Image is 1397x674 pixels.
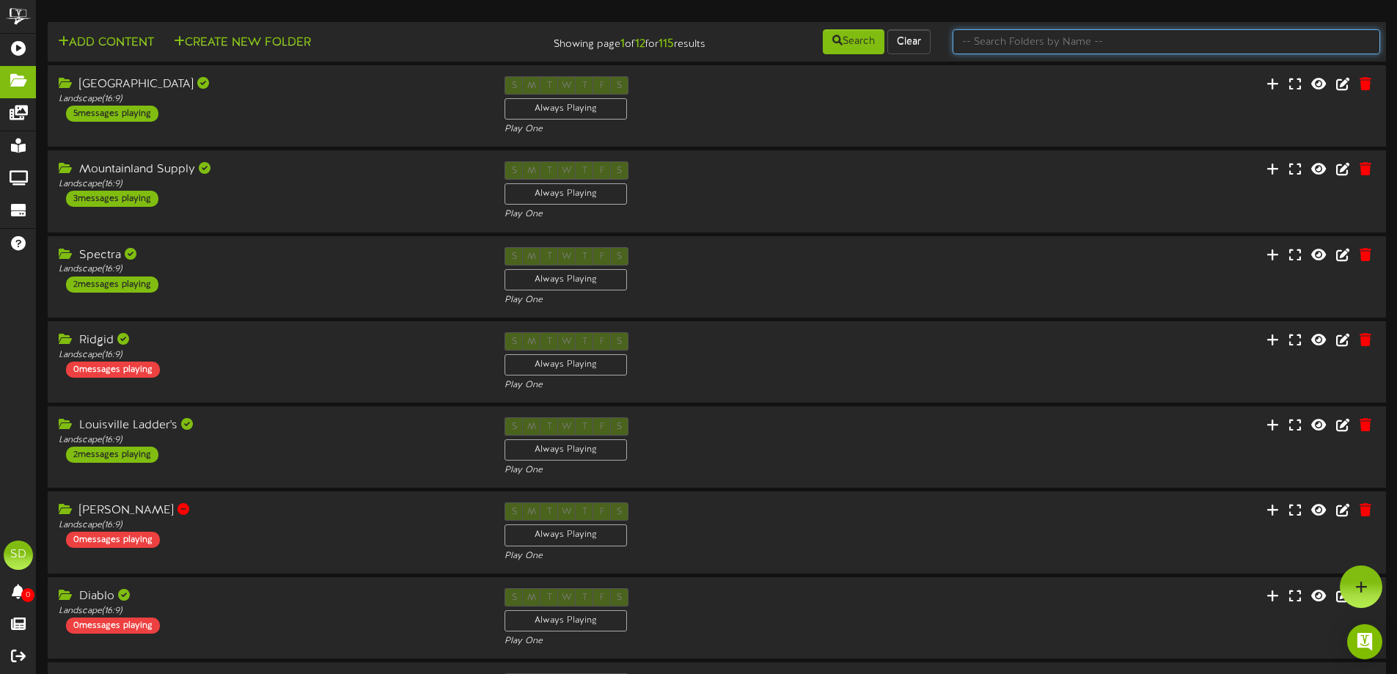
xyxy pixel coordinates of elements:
div: Open Intercom Messenger [1347,624,1382,659]
div: [PERSON_NAME] [59,502,483,519]
div: Landscape ( 16:9 ) [59,519,483,532]
div: Play One [505,208,928,221]
div: Always Playing [505,610,627,631]
div: Louisville Ladder's [59,417,483,434]
div: Always Playing [505,354,627,376]
button: Add Content [54,34,158,52]
div: Mountainland Supply [59,161,483,178]
div: Always Playing [505,524,627,546]
strong: 12 [635,37,645,51]
strong: 1 [620,37,625,51]
div: [GEOGRAPHIC_DATA] [59,76,483,93]
div: 2 messages playing [66,276,158,293]
div: Play One [505,464,928,477]
div: Play One [505,123,928,136]
input: -- Search Folders by Name -- [953,29,1380,54]
div: 3 messages playing [66,191,158,207]
div: Always Playing [505,98,627,120]
button: Create New Folder [169,34,315,52]
div: Landscape ( 16:9 ) [59,349,483,362]
div: 0 messages playing [66,532,160,548]
div: Landscape ( 16:9 ) [59,434,483,447]
div: Landscape ( 16:9 ) [59,605,483,618]
div: Diablo [59,588,483,605]
div: SD [4,541,33,570]
div: 5 messages playing [66,106,158,122]
button: Search [823,29,884,54]
div: Play One [505,635,928,648]
div: Landscape ( 16:9 ) [59,263,483,276]
div: Play One [505,379,928,392]
div: Play One [505,550,928,563]
div: Always Playing [505,183,627,205]
div: 0 messages playing [66,362,160,378]
div: Spectra [59,247,483,264]
div: Play One [505,294,928,307]
div: Landscape ( 16:9 ) [59,178,483,191]
div: Always Playing [505,269,627,290]
div: Landscape ( 16:9 ) [59,93,483,106]
div: Ridgid [59,332,483,349]
div: Showing page of for results [492,28,716,53]
div: 0 messages playing [66,618,160,634]
button: Clear [887,29,931,54]
div: 2 messages playing [66,447,158,463]
strong: 115 [659,37,674,51]
span: 0 [21,588,34,602]
div: Always Playing [505,439,627,461]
